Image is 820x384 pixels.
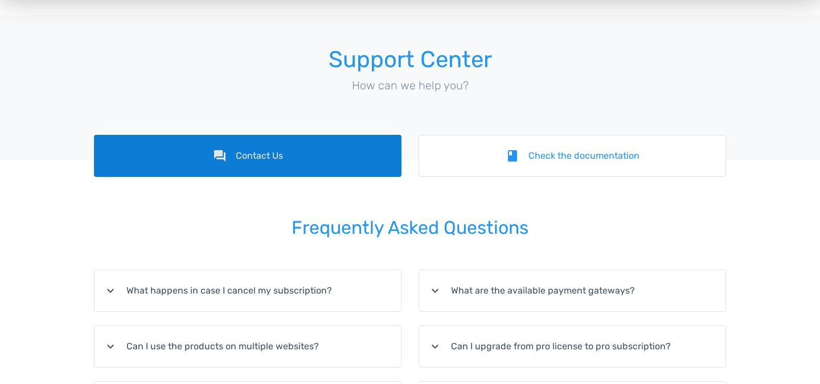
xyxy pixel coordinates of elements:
[213,149,227,163] i: forum
[428,284,442,298] i: expand_more
[95,326,401,367] summary: expand_moreCan I use the products on multiple websites?
[95,270,401,311] summary: expand_moreWhat happens in case I cancel my subscription?
[94,202,726,254] h2: Frequently Asked Questions
[104,340,117,353] i: expand_more
[94,47,726,72] h1: Support Center
[94,135,401,177] a: forumContact Us
[94,77,726,94] p: How can we help you?
[104,284,117,298] i: expand_more
[428,340,442,353] i: expand_more
[506,149,519,163] i: book
[419,135,726,177] a: bookCheck the documentation
[419,326,725,367] summary: expand_moreCan I upgrade from pro license to pro subscription?
[419,270,725,311] summary: expand_moreWhat are the available payment gateways?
